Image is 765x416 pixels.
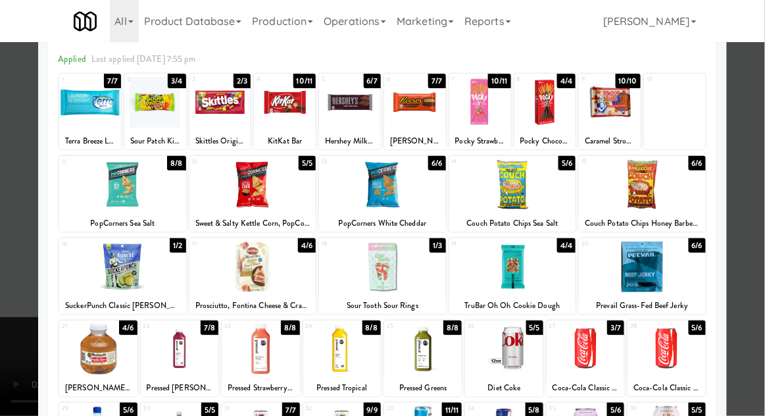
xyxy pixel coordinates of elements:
div: 1/3 [430,238,445,253]
div: 5/6 [558,156,576,170]
div: Diet Coke [465,380,543,396]
div: 24 [306,321,342,332]
div: [PERSON_NAME] Apple Juice [59,380,137,396]
div: 27 [549,321,585,332]
div: KitKat Bar [254,133,316,149]
div: 5/5 [526,321,543,335]
div: 145/6Couch Potato Chips Sea Salt [449,156,576,232]
div: 8/8 [167,156,185,170]
div: PopCorners White Cheddar [319,215,446,232]
div: Pocky Chocolate Cream Covered Biscuit Sticks [516,133,574,149]
div: Prevail Grass-Fed Beef Jerky [579,298,706,314]
div: Hershey Milk Chocolate Bar [319,133,381,149]
div: 3/4 [168,74,185,88]
div: [PERSON_NAME] Apple Juice [61,380,135,396]
div: 2 [127,74,155,85]
div: 23 [224,321,260,332]
div: 11 [62,156,122,167]
div: 16 [62,238,122,249]
div: 6/6 [689,156,706,170]
div: 6/6 [689,238,706,253]
img: Micromart [74,10,97,33]
div: 6/6 [428,156,445,170]
div: 32/3Skittles Original [189,74,251,149]
div: 238/8Pressed Strawberry Orange Mango [222,321,299,396]
div: Coca-Cola Classic Soda [628,380,705,396]
div: Pressed Strawberry Orange Mango [224,380,297,396]
div: 161/2SuckerPunch Classic [PERSON_NAME] Pickle Snack Pack [59,238,186,314]
div: Sweet & Salty Kettle Corn, PopCorners [191,215,314,232]
div: 5/6 [689,321,706,335]
div: 35 [549,403,585,414]
div: 206/6Prevail Grass-Fed Beef Jerky [579,238,706,314]
div: 56/7Hershey Milk Chocolate Bar [319,74,381,149]
div: 194/4TruBar Oh Oh Cookie Dough [449,238,576,314]
div: Sour Tooth Sour Rings [321,298,444,314]
div: 8/8 [281,321,299,335]
div: KitKat Bar [256,133,314,149]
div: 710/11Pocky Strawberry Cream Covered Biscuit Sticks [449,74,511,149]
div: TruBar Oh Oh Cookie Dough [449,298,576,314]
div: Diet Coke [467,380,541,396]
div: Couch Potato Chips Sea Salt [449,215,576,232]
div: Caramel Stroopwafel (2-Pack) [581,133,639,149]
div: Couch Potato Chips Sea Salt [451,215,574,232]
div: 136/6PopCorners White Cheddar [319,156,446,232]
div: 910/10Caramel Stroopwafel (2-Pack) [579,74,641,149]
div: Pressed Tropical [305,380,379,396]
div: 8/8 [362,321,381,335]
div: Pressed [PERSON_NAME] [143,380,216,396]
div: Coca-Cola Classic Soda [629,380,703,396]
div: 7 [452,74,480,85]
div: 273/7Coca-Cola Classic Soda [547,321,624,396]
div: 6 [387,74,415,85]
div: 7/8 [201,321,218,335]
div: 1 [62,74,90,85]
div: Sour Patch Kids bag [126,133,184,149]
div: 21 [62,321,98,332]
div: 258/8Pressed Greens [384,321,462,396]
div: TruBar Oh Oh Cookie Dough [451,298,574,314]
div: 10/11 [293,74,316,88]
div: Pressed Greens [384,380,462,396]
div: Pocky Strawberry Cream Covered Biscuit Sticks [449,133,511,149]
div: 214/6[PERSON_NAME] Apple Juice [59,321,137,396]
div: Terra Breeze Laundry Detergent Powder Packet [59,133,121,149]
span: Applied [58,53,86,65]
div: 30 [143,403,180,414]
div: Prosciutto, Fontina Cheese & Crackers Small Plate, Fratelli Beretta [191,298,314,314]
div: 36 [630,403,666,414]
div: 33 [387,403,423,414]
div: 4/6 [119,321,137,335]
div: 10 [644,74,706,149]
div: 5 [322,74,350,85]
div: 3 [192,74,220,85]
div: 265/5Diet Coke [465,321,543,396]
div: 285/6Coca-Cola Classic Soda [628,321,705,396]
div: Pocky Chocolate Cream Covered Biscuit Sticks [514,133,576,149]
div: 25 [387,321,423,332]
div: 10/10 [616,74,641,88]
div: Sour Tooth Sour Rings [319,298,446,314]
div: 7/7 [104,74,121,88]
div: 9 [581,74,610,85]
div: 29 [62,403,98,414]
div: 181/3Sour Tooth Sour Rings [319,238,446,314]
div: 31 [224,403,260,414]
div: 13 [322,156,382,167]
div: 156/6Couch Potato Chips Honey Barbecue [579,156,706,232]
div: 4 [257,74,285,85]
div: 410/11KitKat Bar [254,74,316,149]
div: Hershey Milk Chocolate Bar [321,133,379,149]
div: 10/11 [488,74,511,88]
div: 28 [630,321,666,332]
div: Sweet & Salty Kettle Corn, PopCorners [189,215,316,232]
div: Coca-Cola Classic Soda [547,380,624,396]
div: 23/4Sour Patch Kids bag [124,74,186,149]
div: PopCorners Sea Salt [61,215,184,232]
div: Pressed Tropical [303,380,381,396]
span: Last applied [DATE] 7:55 pm [91,53,196,65]
div: Pressed Strawberry Orange Mango [222,380,299,396]
div: Prosciutto, Fontina Cheese & Crackers Small Plate, Fratelli Beretta [189,298,316,314]
div: 1/2 [170,238,185,253]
